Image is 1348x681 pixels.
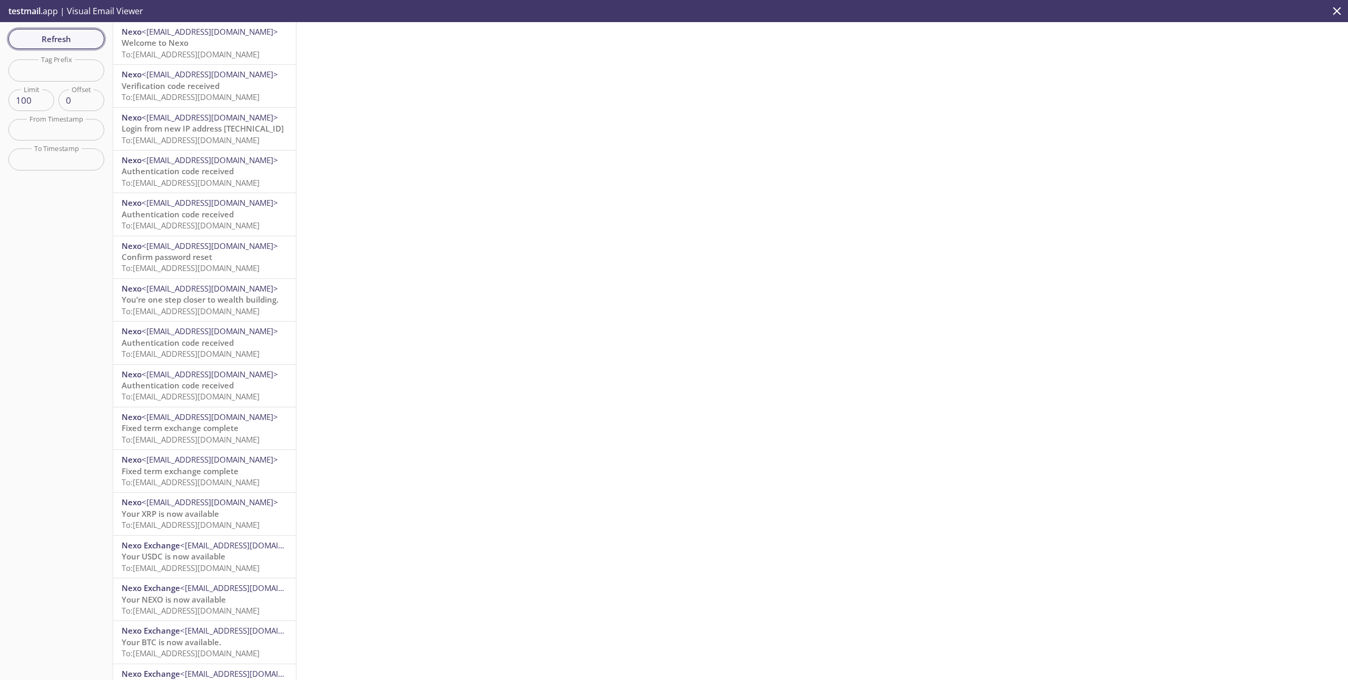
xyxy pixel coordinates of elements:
span: To: [EMAIL_ADDRESS][DOMAIN_NAME] [122,434,260,445]
span: You’re one step closer to wealth building. [122,294,279,305]
span: Authentication code received [122,209,234,219]
span: testmail [8,5,41,17]
span: <[EMAIL_ADDRESS][DOMAIN_NAME]> [142,412,278,422]
span: To: [EMAIL_ADDRESS][DOMAIN_NAME] [122,477,260,487]
div: Nexo<[EMAIL_ADDRESS][DOMAIN_NAME]>Verification code receivedTo:[EMAIL_ADDRESS][DOMAIN_NAME] [113,65,296,107]
span: Nexo Exchange [122,625,180,636]
div: Nexo Exchange<[EMAIL_ADDRESS][DOMAIN_NAME]>Your USDC is now availableTo:[EMAIL_ADDRESS][DOMAIN_NAME] [113,536,296,578]
div: Nexo<[EMAIL_ADDRESS][DOMAIN_NAME]>Authentication code receivedTo:[EMAIL_ADDRESS][DOMAIN_NAME] [113,365,296,407]
span: Nexo [122,412,142,422]
span: Nexo [122,497,142,507]
span: <[EMAIL_ADDRESS][DOMAIN_NAME]> [142,155,278,165]
div: Nexo Exchange<[EMAIL_ADDRESS][DOMAIN_NAME]>Your BTC is now available.To:[EMAIL_ADDRESS][DOMAIN_NAME] [113,621,296,663]
span: To: [EMAIL_ADDRESS][DOMAIN_NAME] [122,519,260,530]
span: To: [EMAIL_ADDRESS][DOMAIN_NAME] [122,263,260,273]
span: To: [EMAIL_ADDRESS][DOMAIN_NAME] [122,306,260,316]
div: Nexo<[EMAIL_ADDRESS][DOMAIN_NAME]>You’re one step closer to wealth building.To:[EMAIL_ADDRESS][DO... [113,279,296,321]
span: <[EMAIL_ADDRESS][DOMAIN_NAME]> [142,197,278,208]
span: Nexo [122,155,142,165]
span: Welcome to Nexo [122,37,189,48]
div: Nexo<[EMAIL_ADDRESS][DOMAIN_NAME]>Fixed term exchange completeTo:[EMAIL_ADDRESS][DOMAIN_NAME] [113,407,296,449]
div: Nexo<[EMAIL_ADDRESS][DOMAIN_NAME]>Login from new IP address [TECHNICAL_ID]To:[EMAIL_ADDRESS][DOMA... [113,108,296,150]
span: Nexo [122,112,142,123]
span: Fixed term exchange complete [122,423,239,433]
span: <[EMAIL_ADDRESS][DOMAIN_NAME]> [180,583,316,593]
span: To: [EMAIL_ADDRESS][DOMAIN_NAME] [122,563,260,573]
span: To: [EMAIL_ADDRESS][DOMAIN_NAME] [122,348,260,359]
span: <[EMAIL_ADDRESS][DOMAIN_NAME]> [142,283,278,294]
span: To: [EMAIL_ADDRESS][DOMAIN_NAME] [122,177,260,188]
span: To: [EMAIL_ADDRESS][DOMAIN_NAME] [122,49,260,59]
span: Authentication code received [122,380,234,390]
span: Confirm password reset [122,252,212,262]
span: Nexo [122,26,142,37]
span: To: [EMAIL_ADDRESS][DOMAIN_NAME] [122,92,260,102]
span: <[EMAIL_ADDRESS][DOMAIN_NAME]> [142,326,278,336]
span: Login from new IP address [TECHNICAL_ID] [122,123,284,134]
span: Nexo [122,241,142,251]
span: <[EMAIL_ADDRESS][DOMAIN_NAME]> [180,540,316,550]
span: <[EMAIL_ADDRESS][DOMAIN_NAME]> [142,369,278,379]
span: <[EMAIL_ADDRESS][DOMAIN_NAME]> [142,69,278,79]
div: Nexo<[EMAIL_ADDRESS][DOMAIN_NAME]>Welcome to NexoTo:[EMAIL_ADDRESS][DOMAIN_NAME] [113,22,296,64]
div: Nexo<[EMAIL_ADDRESS][DOMAIN_NAME]>Authentication code receivedTo:[EMAIL_ADDRESS][DOMAIN_NAME] [113,322,296,364]
span: Nexo [122,283,142,294]
span: <[EMAIL_ADDRESS][DOMAIN_NAME]> [142,112,278,123]
div: Nexo<[EMAIL_ADDRESS][DOMAIN_NAME]>Authentication code receivedTo:[EMAIL_ADDRESS][DOMAIN_NAME] [113,193,296,235]
span: To: [EMAIL_ADDRESS][DOMAIN_NAME] [122,220,260,231]
span: Nexo Exchange [122,583,180,593]
span: Your NEXO is now available [122,594,226,605]
span: <[EMAIL_ADDRESS][DOMAIN_NAME]> [180,625,316,636]
span: Authentication code received [122,337,234,348]
span: To: [EMAIL_ADDRESS][DOMAIN_NAME] [122,648,260,658]
span: <[EMAIL_ADDRESS][DOMAIN_NAME]> [142,454,278,465]
div: Nexo<[EMAIL_ADDRESS][DOMAIN_NAME]>Your XRP is now availableTo:[EMAIL_ADDRESS][DOMAIN_NAME] [113,493,296,535]
span: <[EMAIL_ADDRESS][DOMAIN_NAME]> [142,241,278,251]
span: Authentication code received [122,166,234,176]
span: Your USDC is now available [122,551,225,562]
span: Nexo [122,369,142,379]
div: Nexo<[EMAIL_ADDRESS][DOMAIN_NAME]>Fixed term exchange completeTo:[EMAIL_ADDRESS][DOMAIN_NAME] [113,450,296,492]
button: Refresh [8,29,104,49]
span: <[EMAIL_ADDRESS][DOMAIN_NAME]> [142,497,278,507]
span: Nexo [122,197,142,208]
span: To: [EMAIL_ADDRESS][DOMAIN_NAME] [122,605,260,616]
span: Nexo Exchange [122,540,180,550]
span: To: [EMAIL_ADDRESS][DOMAIN_NAME] [122,391,260,402]
span: Fixed term exchange complete [122,466,239,476]
span: Nexo [122,326,142,336]
span: To: [EMAIL_ADDRESS][DOMAIN_NAME] [122,135,260,145]
div: Nexo<[EMAIL_ADDRESS][DOMAIN_NAME]>Authentication code receivedTo:[EMAIL_ADDRESS][DOMAIN_NAME] [113,151,296,193]
div: Nexo<[EMAIL_ADDRESS][DOMAIN_NAME]>Confirm password resetTo:[EMAIL_ADDRESS][DOMAIN_NAME] [113,236,296,278]
span: Your XRP is now available [122,508,219,519]
span: <[EMAIL_ADDRESS][DOMAIN_NAME]> [180,668,316,679]
span: Refresh [17,32,96,46]
span: Verification code received [122,81,220,91]
span: Nexo [122,454,142,465]
span: Nexo [122,69,142,79]
div: Nexo Exchange<[EMAIL_ADDRESS][DOMAIN_NAME]>Your NEXO is now availableTo:[EMAIL_ADDRESS][DOMAIN_NAME] [113,578,296,620]
span: Nexo Exchange [122,668,180,679]
span: <[EMAIL_ADDRESS][DOMAIN_NAME]> [142,26,278,37]
span: Your BTC is now available. [122,637,221,647]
